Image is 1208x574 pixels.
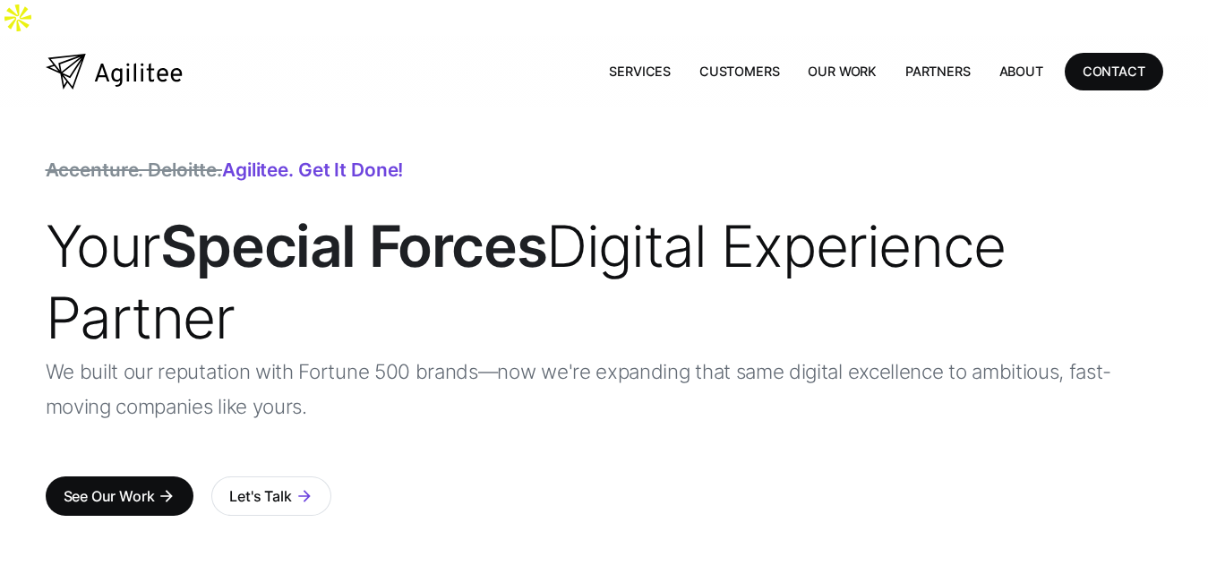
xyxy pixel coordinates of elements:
[211,476,330,516] a: Let's Talkarrow_forward
[1083,60,1145,82] div: CONTACT
[793,53,891,90] a: Our Work
[595,53,685,90] a: Services
[46,354,1163,424] p: We built our reputation with Fortune 500 brands—now we're expanding that same digital excellence ...
[685,53,793,90] a: Customers
[46,158,223,181] span: Accenture. Deloitte.
[160,211,546,280] strong: Special Forces
[296,487,313,505] div: arrow_forward
[46,211,1006,352] span: Your Digital Experience Partner
[1065,53,1163,90] a: CONTACT
[891,53,985,90] a: Partners
[229,484,291,509] div: Let's Talk
[64,484,155,509] div: See Our Work
[158,487,176,505] div: arrow_forward
[46,161,404,179] div: Agilitee. Get it done!
[985,53,1058,90] a: About
[46,476,194,516] a: See Our Workarrow_forward
[46,54,183,90] a: home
